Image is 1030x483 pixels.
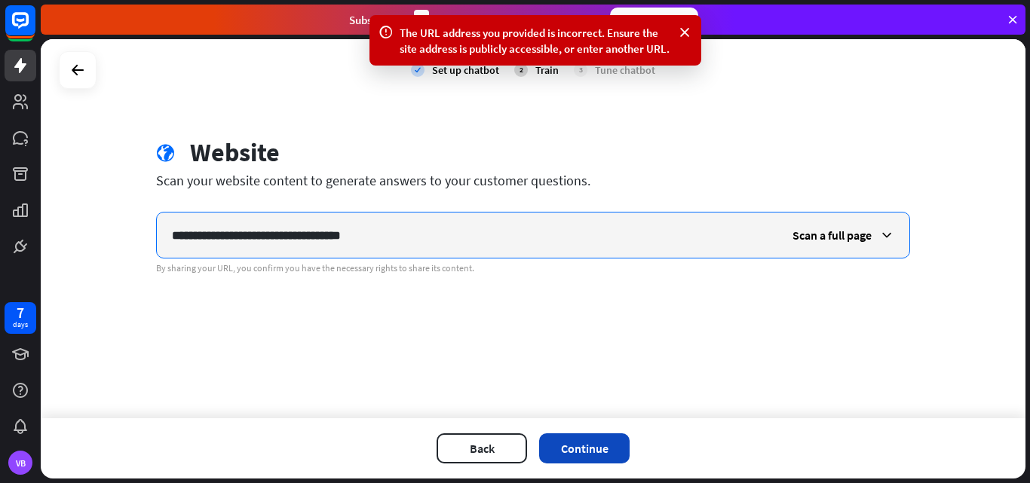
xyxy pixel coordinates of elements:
div: VB [8,451,32,475]
a: 7 days [5,302,36,334]
span: Scan a full page [792,228,872,243]
i: check [411,63,425,77]
button: Back [437,433,527,463]
div: 3 [414,10,429,30]
div: Subscribe in days to get your first month for $1 [349,10,598,30]
div: Train [535,63,559,77]
div: Scan your website content to generate answers to your customer questions. [156,172,910,189]
button: Open LiveChat chat widget [12,6,57,51]
div: The URL address you provided is incorrect. Ensure the site address is publicly accessible, or ent... [400,25,671,57]
i: globe [156,144,175,163]
div: 7 [17,306,24,319]
div: Website [190,137,280,168]
div: days [13,319,28,330]
div: 3 [574,63,587,77]
div: Set up chatbot [432,63,499,77]
button: Continue [539,433,630,463]
div: By sharing your URL, you confirm you have the necessary rights to share its content. [156,262,910,274]
div: 2 [514,63,528,77]
div: Tune chatbot [595,63,655,77]
div: Subscribe now [610,8,698,32]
